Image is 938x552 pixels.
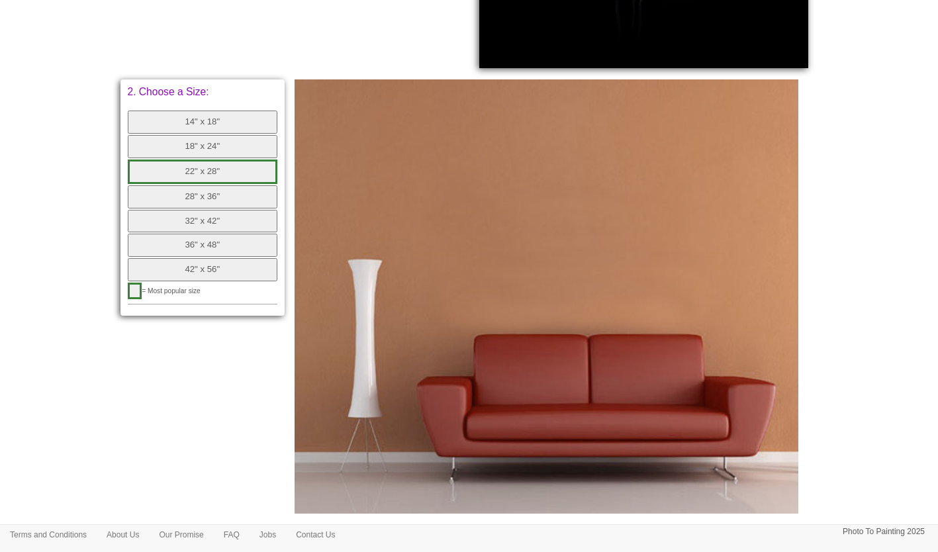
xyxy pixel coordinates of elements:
[128,234,278,257] button: 36" x 48"
[128,87,278,97] p: 2. Choose a Size:
[149,525,213,545] a: Our Promise
[128,160,278,184] button: 22" x 28"
[843,525,925,539] p: Photo To Painting 2025
[128,185,278,208] button: 28" x 36"
[128,135,278,158] button: 18" x 24"
[214,525,250,545] a: FAQ
[128,258,278,281] button: 42" x 56"
[128,111,278,134] button: 14" x 18"
[142,287,201,295] span: = Most popular size
[128,210,278,233] button: 32" x 42"
[286,525,345,545] a: Contact Us
[295,79,798,513] img: Please click the buttons to see your painting on the wall
[97,525,149,545] a: About Us
[250,525,286,545] a: Jobs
